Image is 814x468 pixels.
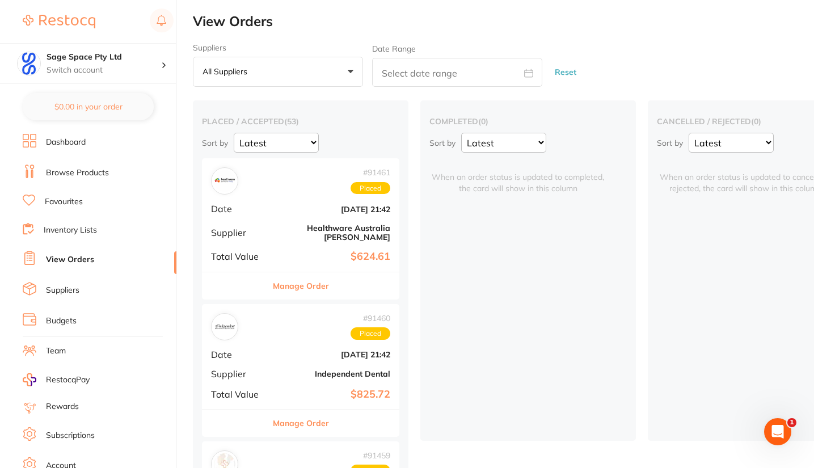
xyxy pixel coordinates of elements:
b: $825.72 [277,389,390,400]
span: Supplier [211,227,268,238]
p: Sort by [657,138,683,148]
span: # 91461 [351,168,390,177]
span: Placed [351,182,390,195]
a: Team [46,345,66,357]
h2: placed / accepted ( 53 ) [202,116,399,127]
a: Favourites [45,196,83,208]
label: Suppliers [193,43,363,52]
img: RestocqPay [23,373,36,386]
img: Sage Space Pty Ltd [18,52,40,75]
a: Rewards [46,401,79,412]
a: Dashboard [46,137,86,148]
button: Manage Order [273,272,329,300]
span: When an order status is updated to completed, the card will show in this column [429,158,606,194]
b: [DATE] 21:42 [277,350,390,359]
p: Switch account [47,65,161,76]
p: All suppliers [203,66,252,77]
span: Total Value [211,251,268,262]
button: Reset [551,57,580,87]
a: View Orders [46,254,94,265]
b: Independent Dental [277,369,390,378]
a: Suppliers [46,285,79,296]
span: Supplier [211,369,268,379]
h2: completed ( 0 ) [429,116,627,127]
a: RestocqPay [23,373,90,386]
img: Independent Dental [214,316,235,338]
b: Healthware Australia [PERSON_NAME] [277,224,390,242]
b: $624.61 [277,251,390,263]
a: Inventory Lists [44,225,97,236]
a: Subscriptions [46,430,95,441]
span: 1 [787,418,796,427]
label: Date Range [372,44,416,53]
a: Restocq Logo [23,9,95,35]
h4: Sage Space Pty Ltd [47,52,161,63]
p: Sort by [202,138,228,148]
span: Date [211,349,268,360]
iframe: Intercom live chat [764,418,791,445]
h2: View Orders [193,14,814,29]
div: Healthware Australia Ridley#91461PlacedDate[DATE] 21:42SupplierHealthware Australia [PERSON_NAME]... [202,158,399,299]
button: Manage Order [273,410,329,437]
b: [DATE] 21:42 [277,205,390,214]
span: Date [211,204,268,214]
span: Placed [351,327,390,340]
button: All suppliers [193,57,363,87]
img: Healthware Australia Ridley [214,170,235,192]
span: # 91459 [351,451,390,460]
img: Restocq Logo [23,15,95,28]
span: RestocqPay [46,374,90,386]
p: Sort by [429,138,455,148]
div: Independent Dental#91460PlacedDate[DATE] 21:42SupplierIndependent DentalTotal Value$825.72Manage ... [202,304,399,437]
a: Browse Products [46,167,109,179]
button: $0.00 in your order [23,93,154,120]
a: Budgets [46,315,77,327]
span: # 91460 [351,314,390,323]
span: Total Value [211,389,268,399]
input: Select date range [372,58,542,87]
